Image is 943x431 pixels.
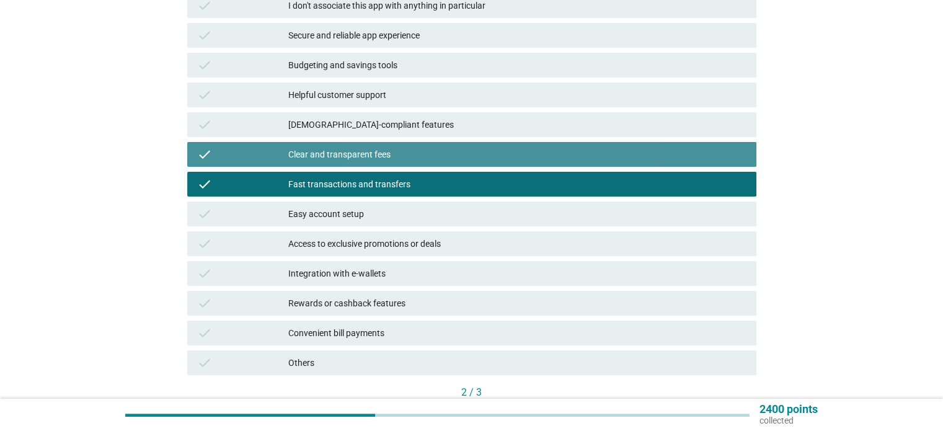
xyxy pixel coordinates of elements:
i: check [197,326,212,340]
i: check [197,355,212,370]
i: check [197,117,212,132]
div: Easy account setup [288,207,746,221]
i: check [197,28,212,43]
div: Integration with e-wallets [288,266,746,281]
i: check [197,236,212,251]
p: 2400 points [759,404,818,415]
i: check [197,266,212,281]
i: check [197,147,212,162]
div: Secure and reliable app experience [288,28,746,43]
div: Access to exclusive promotions or deals [288,236,746,251]
i: check [197,87,212,102]
div: Rewards or cashback features [288,296,746,311]
i: check [197,177,212,192]
p: collected [759,415,818,426]
div: Clear and transparent fees [288,147,746,162]
i: check [197,207,212,221]
div: 2 / 3 [187,385,756,400]
div: [DEMOGRAPHIC_DATA]-compliant features [288,117,746,132]
div: Convenient bill payments [288,326,746,340]
div: Fast transactions and transfers [288,177,746,192]
i: check [197,296,212,311]
div: Helpful customer support [288,87,746,102]
div: Budgeting and savings tools [288,58,746,73]
i: check [197,58,212,73]
div: Others [288,355,746,370]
